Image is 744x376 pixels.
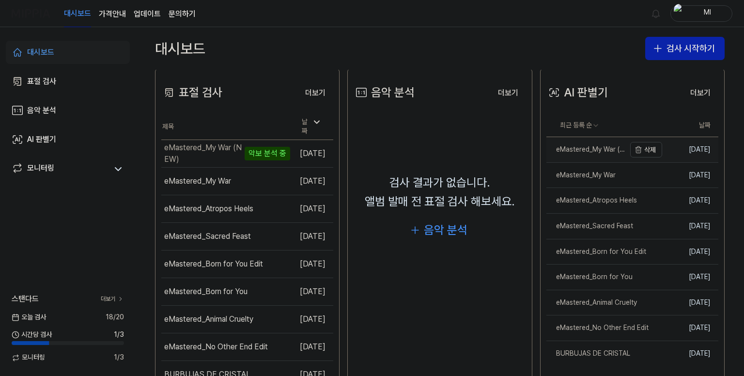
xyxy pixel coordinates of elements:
a: 모니터링 [12,162,108,176]
td: [DATE] [290,305,333,333]
div: Ml [688,8,726,18]
td: [DATE] [662,315,718,341]
button: profileMl [670,5,732,22]
a: eMastered_Animal Cruelty [546,290,662,315]
div: 음악 분석 [354,83,415,102]
span: 시간당 검사 [12,330,52,340]
img: 알림 [650,8,662,19]
button: 더보기 [682,83,718,103]
span: 1 / 3 [114,353,124,362]
a: 대시보드 [6,41,130,64]
td: [DATE] [290,333,333,360]
td: [DATE] [662,162,718,188]
td: [DATE] [290,195,333,222]
a: AI 판별기 [6,128,130,151]
td: [DATE] [662,137,718,163]
div: eMastered_My War [546,171,616,180]
a: 더보기 [101,295,124,303]
div: BURBUJAS DE CRISTAL [546,349,630,359]
div: 모니터링 [27,162,54,176]
a: 더보기 [297,82,333,103]
td: [DATE] [290,278,333,305]
div: eMastered_My War (NEW) [546,145,625,155]
div: 음악 분석 [27,105,56,116]
th: 제목 [161,114,290,140]
a: 더보기 [682,82,718,103]
a: 문의하기 [169,8,196,20]
div: eMastered_Sacred Feast [164,231,251,242]
div: eMastered_Born for You [164,286,248,298]
div: eMastered_Animal Cruelty [164,313,253,325]
div: eMastered_Sacred Feast [546,221,633,231]
a: 표절 검사 [6,70,130,93]
div: eMastered_Atropos Heels [164,203,253,215]
button: 더보기 [490,83,526,103]
span: 18 / 20 [106,313,124,322]
div: 대시보드 [155,37,205,60]
a: eMastered_Born for You [546,265,662,290]
div: 표절 검사 [161,83,222,102]
div: eMastered_No Other End Edit [164,341,268,353]
a: eMastered_Born for You Edit [546,239,662,265]
img: profile [674,4,685,23]
td: [DATE] [290,140,333,167]
div: 검사 결과가 없습니다. 앨범 발매 전 표절 검사 해보세요. [365,173,515,211]
div: eMastered_Born for You Edit [164,258,263,270]
button: 음악 분석 [403,219,477,242]
td: [DATE] [290,167,333,195]
span: 모니터링 [12,353,45,362]
a: eMastered_Sacred Feast [546,214,662,239]
a: 업데이트 [134,8,161,20]
div: AI 판별기 [546,83,608,102]
th: 날짜 [662,114,718,137]
div: 음악 분석 [424,221,467,239]
td: [DATE] [290,222,333,250]
td: [DATE] [662,341,718,366]
div: 대시보드 [27,47,54,58]
div: eMastered_Born for You Edit [546,247,646,257]
div: 날짜 [298,114,325,139]
td: [DATE] [662,239,718,265]
button: 더보기 [297,83,333,103]
div: AI 판별기 [27,134,56,145]
a: eMastered_No Other End Edit [546,315,662,341]
div: eMastered_My War (NEW) [164,142,243,165]
td: [DATE] [662,290,718,315]
a: eMastered_My War [546,163,662,188]
a: BURBUJAS DE CRISTAL [546,341,662,366]
span: 1 / 3 [114,330,124,340]
button: 검사 시작하기 [645,37,725,60]
div: eMastered_No Other End Edit [546,323,649,333]
button: 가격안내 [99,8,126,20]
div: eMastered_Born for You [546,272,633,282]
button: 삭제 [630,142,662,157]
a: 대시보드 [64,0,91,27]
a: eMastered_Atropos Heels [546,188,662,213]
td: [DATE] [290,250,333,278]
td: [DATE] [662,188,718,214]
span: 오늘 검사 [12,313,46,322]
a: eMastered_My War (NEW) [546,137,625,162]
a: 더보기 [490,82,526,103]
a: 음악 분석 [6,99,130,122]
td: [DATE] [662,265,718,290]
div: 표절 검사 [27,76,56,87]
div: eMastered_Animal Cruelty [546,298,637,308]
div: eMastered_Atropos Heels [546,196,637,205]
div: eMastered_My War [164,175,231,187]
span: 스탠다드 [12,293,39,305]
div: 악보 분석 중 [245,147,290,160]
td: [DATE] [662,214,718,239]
